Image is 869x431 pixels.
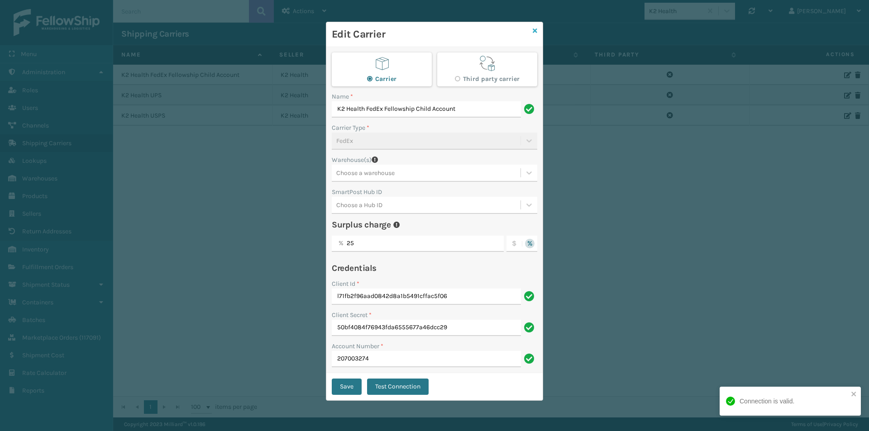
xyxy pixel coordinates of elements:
[332,379,362,395] button: Save
[332,92,353,101] label: Name
[455,75,520,83] label: Third party carrier
[367,379,429,395] button: Test Connection
[332,263,537,274] h4: Credentials
[740,397,794,406] div: Connection is valid.
[336,168,395,178] div: Choose a warehouse
[332,341,383,351] label: Account Number
[339,236,344,251] p: %
[332,236,504,252] input: 0
[332,187,382,197] label: SmartPost Hub ID
[332,155,372,165] label: Warehouse(s)
[336,200,382,210] div: Choose a Hub ID
[851,390,857,399] button: close
[332,28,529,41] h3: Edit Carrier
[332,279,359,289] label: Client Id
[332,123,369,133] label: Carrier Type
[367,75,396,83] label: Carrier
[332,219,391,230] h4: Surplus charge
[332,310,372,320] label: Client Secret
